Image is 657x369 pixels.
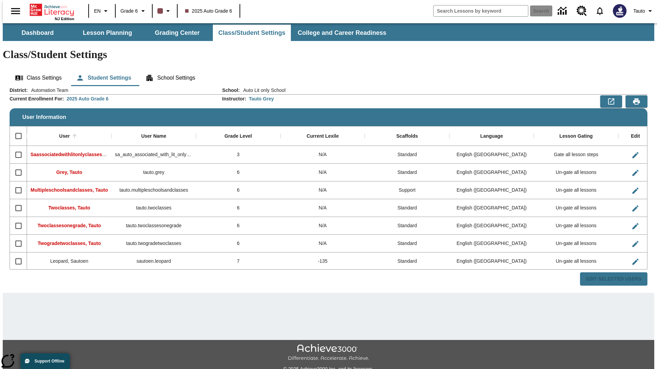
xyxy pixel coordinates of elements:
div: Current Lexile [307,133,339,139]
div: Un-gate all lessons [534,235,618,252]
div: 6 [196,199,281,217]
div: tauto.grey [112,164,196,181]
div: sa_auto_associated_with_lit_only_classes [112,146,196,164]
div: SubNavbar [3,25,392,41]
div: Un-gate all lessons [534,199,618,217]
div: English (US) [449,146,534,164]
span: Auto Lit only School [240,87,286,94]
a: Home [30,3,74,17]
span: Grey, Tauto [56,169,82,175]
div: sautoen.leopard [112,252,196,270]
div: Un-gate all lessons [534,252,618,270]
div: Un-gate all lessons [534,217,618,235]
button: Dashboard [3,25,72,41]
span: Saassociatedwithlitonlyclasses, Saassociatedwithlitonlyclasses [30,152,176,157]
div: Gate all lesson steps [534,146,618,164]
div: tauto.twogradetwoclasses [112,235,196,252]
button: Print Preview [626,95,647,108]
img: Avatar [613,4,627,18]
div: N/A [281,146,365,164]
div: Un-gate all lessons [534,164,618,181]
div: Lesson Gating [559,133,593,139]
div: N/A [281,181,365,199]
div: Home [30,2,74,21]
div: Un-gate all lessons [534,181,618,199]
button: Language: EN, Select a language [91,5,113,17]
span: Support Offline [35,359,64,364]
h2: Instructor : [222,96,246,102]
div: Class/Student Settings [10,70,647,86]
input: search field [434,5,528,16]
div: N/A [281,235,365,252]
span: Tauto [633,8,645,15]
span: Twogradetwoclasses, Tauto [38,241,101,246]
button: Open side menu [5,1,26,21]
div: Standard [365,217,449,235]
div: 2025 Auto Grade 6 [67,95,108,102]
span: EN [94,8,101,15]
button: Edit User [629,184,642,197]
div: N/A [281,164,365,181]
div: Support [365,181,449,199]
div: N/A [281,199,365,217]
div: User Name [141,133,166,139]
span: Leopard, Sautoen [50,258,88,264]
button: Lesson Planning [73,25,142,41]
span: NJ Edition [55,17,74,21]
button: Grading Center [143,25,211,41]
div: User Information [10,87,647,286]
div: 7 [196,252,281,270]
span: Twoclasses, Tauto [48,205,90,210]
div: 6 [196,235,281,252]
button: Class color is dark brown. Change class color [155,5,175,17]
button: College and Career Readiness [292,25,392,41]
div: tauto.twoclassesonegrade [112,217,196,235]
h2: School : [222,87,240,93]
div: 6 [196,164,281,181]
div: -135 [281,252,365,270]
button: Class/Student Settings [213,25,291,41]
h2: Current Enrollment For : [10,96,64,102]
a: Resource Center, Will open in new tab [572,2,591,20]
div: Grade Level [224,133,252,139]
button: Edit User [629,237,642,251]
button: Edit User [629,166,642,180]
div: Scaffolds [396,133,418,139]
button: Edit User [629,255,642,269]
span: Automation Team [28,87,68,94]
div: English (US) [449,217,534,235]
button: Profile/Settings [631,5,657,17]
span: User Information [22,114,66,120]
div: Standard [365,146,449,164]
button: Edit User [629,219,642,233]
button: Edit User [629,148,642,162]
h2: District : [10,87,28,93]
a: Notifications [591,2,609,20]
div: Language [480,133,503,139]
button: Edit User [629,202,642,215]
div: tauto.twoclasses [112,199,196,217]
div: English (US) [449,199,534,217]
div: English (US) [449,235,534,252]
div: English (US) [449,181,534,199]
div: Standard [365,252,449,270]
div: Standard [365,235,449,252]
div: English (US) [449,164,534,181]
button: Support Offline [21,353,70,369]
div: Edit [631,133,640,139]
div: tauto.multipleschoolsandclasses [112,181,196,199]
img: Achieve3000 Differentiate Accelerate Achieve [288,344,369,361]
button: School Settings [140,70,201,86]
div: Standard [365,164,449,181]
span: Grade 6 [120,8,138,15]
div: Standard [365,199,449,217]
button: Class Settings [10,70,67,86]
span: 2025 Auto Grade 6 [185,8,232,15]
a: Data Center [554,2,572,20]
span: Multipleschoolsandclasses, Tauto [30,187,108,193]
span: Twoclassesonegrade, Tauto [38,223,101,228]
div: SubNavbar [3,23,654,41]
div: English (US) [449,252,534,270]
div: User [59,133,70,139]
button: Select a new avatar [609,2,631,20]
